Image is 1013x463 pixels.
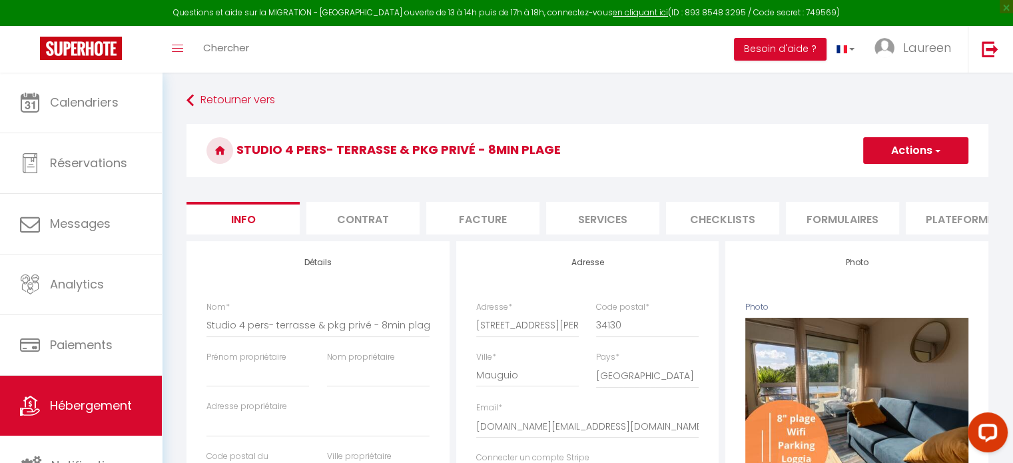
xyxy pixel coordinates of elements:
li: Formulaires [786,202,899,234]
img: Super Booking [40,37,122,60]
label: Ville propriétaire [327,450,392,463]
a: en cliquant ici [613,7,668,18]
button: Actions [863,137,968,164]
span: Laureen [903,39,951,56]
img: logout [982,41,998,57]
a: ... Laureen [864,26,968,73]
label: Ville [476,351,496,364]
label: Adresse propriétaire [206,400,287,413]
label: Adresse [476,301,512,314]
button: Supprimer [825,382,888,402]
li: Info [186,202,300,234]
span: Hébergement [50,397,132,414]
h4: Photo [745,258,968,267]
span: Messages [50,215,111,232]
a: Chercher [193,26,259,73]
li: Services [546,202,659,234]
span: Chercher [203,41,249,55]
label: Nom [206,301,230,314]
label: Photo [745,301,769,314]
iframe: LiveChat chat widget [957,407,1013,463]
img: ... [874,38,894,58]
button: Besoin d'aide ? [734,38,827,61]
li: Checklists [666,202,779,234]
h4: Adresse [476,258,699,267]
span: Réservations [50,155,127,171]
h3: Studio 4 pers- terrasse & pkg privé - 8min plage [186,124,988,177]
li: Facture [426,202,539,234]
label: Code postal [596,301,649,314]
li: Contrat [306,202,420,234]
span: Calendriers [50,94,119,111]
label: Prénom propriétaire [206,351,286,364]
label: Nom propriétaire [327,351,395,364]
h4: Détails [206,258,430,267]
label: Pays [596,351,619,364]
span: Analytics [50,276,104,292]
label: Email [476,402,502,414]
span: Paiements [50,336,113,353]
a: Retourner vers [186,89,988,113]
